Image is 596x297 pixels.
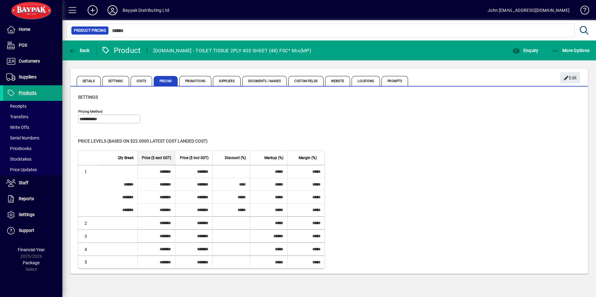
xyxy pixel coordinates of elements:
a: Stocktakes [3,154,62,164]
span: Support [19,228,34,233]
span: Transfers [6,114,28,119]
a: Price Updates [3,164,62,175]
a: Settings [3,207,62,223]
a: POS [3,38,62,53]
span: Details [77,76,101,86]
div: [DOMAIN_NAME] - TOILET TISSUE 2PLY 400 SHEET (48) FSC* Mix(MP) [153,46,311,56]
a: Reports [3,191,62,207]
span: Margin (%) [299,154,317,161]
a: Suppliers [3,69,62,85]
span: Prompts [382,76,408,86]
mat-label: Pricing method [78,109,103,114]
span: Package [23,260,40,265]
span: Price levels (based on $22.0000 Latest cost landed cost) [78,139,208,144]
span: Settings [102,76,129,86]
span: Price Updates [6,167,37,172]
div: John [EMAIL_ADDRESS][DOMAIN_NAME] [488,5,570,15]
div: Baypak Distributing Ltd [123,5,169,15]
td: 2 [78,216,100,229]
span: Documents / Images [242,76,287,86]
span: Customers [19,59,40,64]
span: Write Offs [6,125,29,130]
span: Settings [19,212,35,217]
a: Receipts [3,101,62,111]
button: Edit [560,72,580,83]
td: 4 [78,243,100,256]
span: Costs [131,76,152,86]
span: Product Pricing [74,27,106,34]
button: Profile [103,5,123,16]
a: Pricebooks [3,143,62,154]
span: Reports [19,196,34,201]
span: Back [69,48,90,53]
a: Customers [3,54,62,69]
a: Support [3,223,62,238]
button: Add [83,5,103,16]
span: Receipts [6,104,26,109]
button: Enquiry [511,45,540,56]
span: More Options [552,48,590,53]
span: Suppliers [213,76,241,86]
span: Enquiry [512,48,538,53]
span: Pricing [154,76,178,86]
a: Knowledge Base [576,1,588,21]
span: Locations [352,76,380,86]
span: Website [325,76,350,86]
span: Markup (%) [264,154,283,161]
span: Pricebooks [6,146,31,151]
span: Stocktakes [6,157,31,162]
span: Products [19,90,36,95]
span: Price ($ excl GST) [142,154,171,161]
span: POS [19,43,27,48]
span: Qty Break [118,154,134,161]
span: Staff [19,180,28,185]
a: Transfers [3,111,62,122]
a: Home [3,22,62,37]
span: Settings [78,95,98,100]
span: Promotions [179,76,211,86]
td: 5 [78,256,100,268]
div: Product [101,45,141,55]
button: Back [67,45,91,56]
a: Staff [3,175,62,191]
span: Price ($ incl GST) [180,154,209,161]
span: Custom Fields [288,76,323,86]
span: Discount (%) [225,154,246,161]
span: Suppliers [19,74,36,79]
td: 1 [78,165,100,178]
td: 3 [78,229,100,243]
span: Home [19,27,30,32]
span: Edit [564,73,577,83]
span: Financial Year [18,247,45,252]
button: More Options [550,45,591,56]
span: Serial Numbers [6,135,39,140]
app-page-header-button: Back [62,45,97,56]
a: Serial Numbers [3,133,62,143]
a: Write Offs [3,122,62,133]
